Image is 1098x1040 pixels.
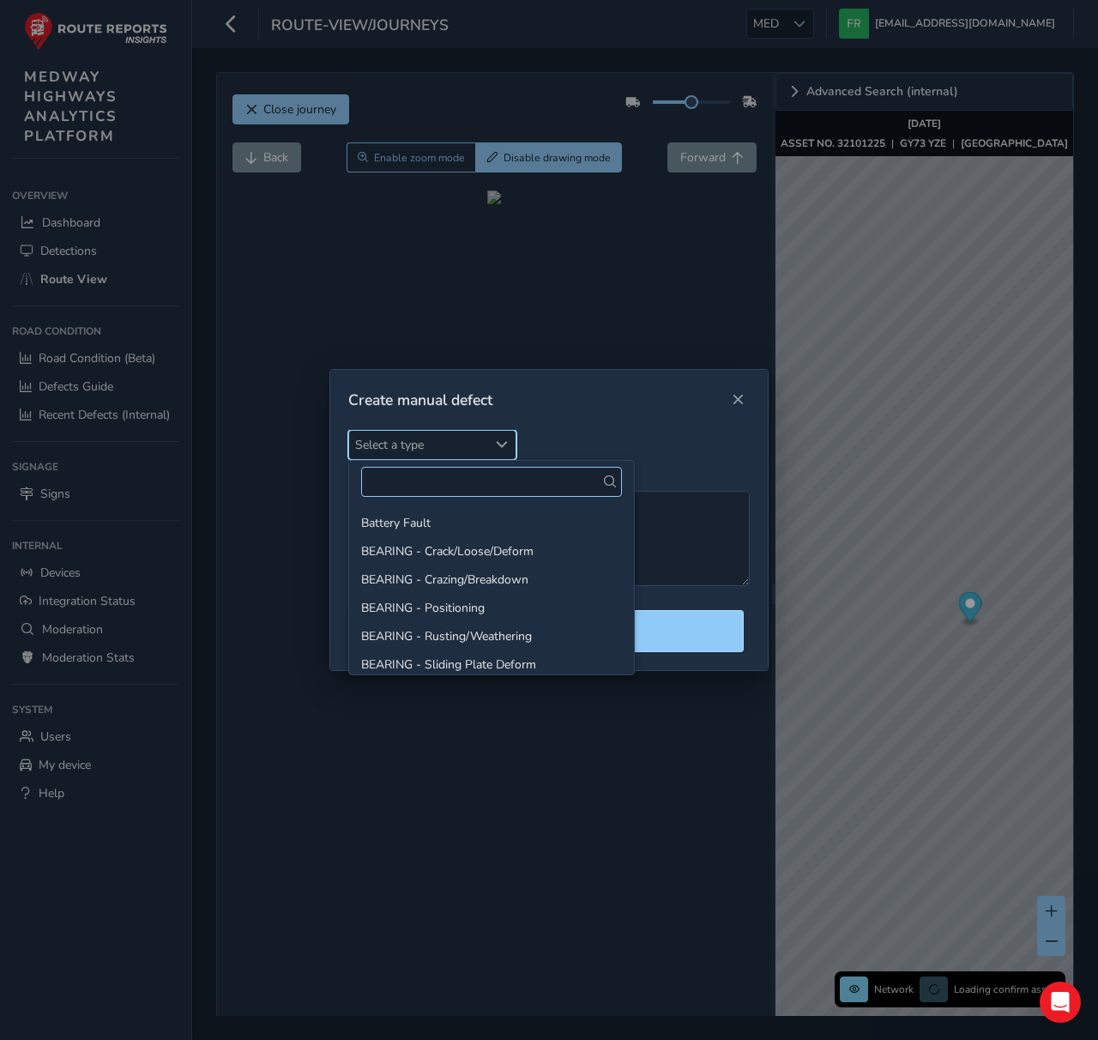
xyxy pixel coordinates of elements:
[1040,982,1081,1023] div: Open Intercom Messenger
[487,431,516,459] div: Select a type
[349,565,634,594] li: BEARING - Crazing/Breakdown
[349,431,487,459] span: Select a type
[349,509,634,537] li: Battery Fault
[349,594,634,622] li: BEARING - Positioning
[349,650,634,679] li: BEARING - Sliding Plate Deform
[349,622,634,650] li: BEARING - Rusting/Weathering
[348,390,726,410] div: Create manual defect
[726,388,750,412] button: Close
[349,537,634,565] li: BEARING - Crack/Loose/Deform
